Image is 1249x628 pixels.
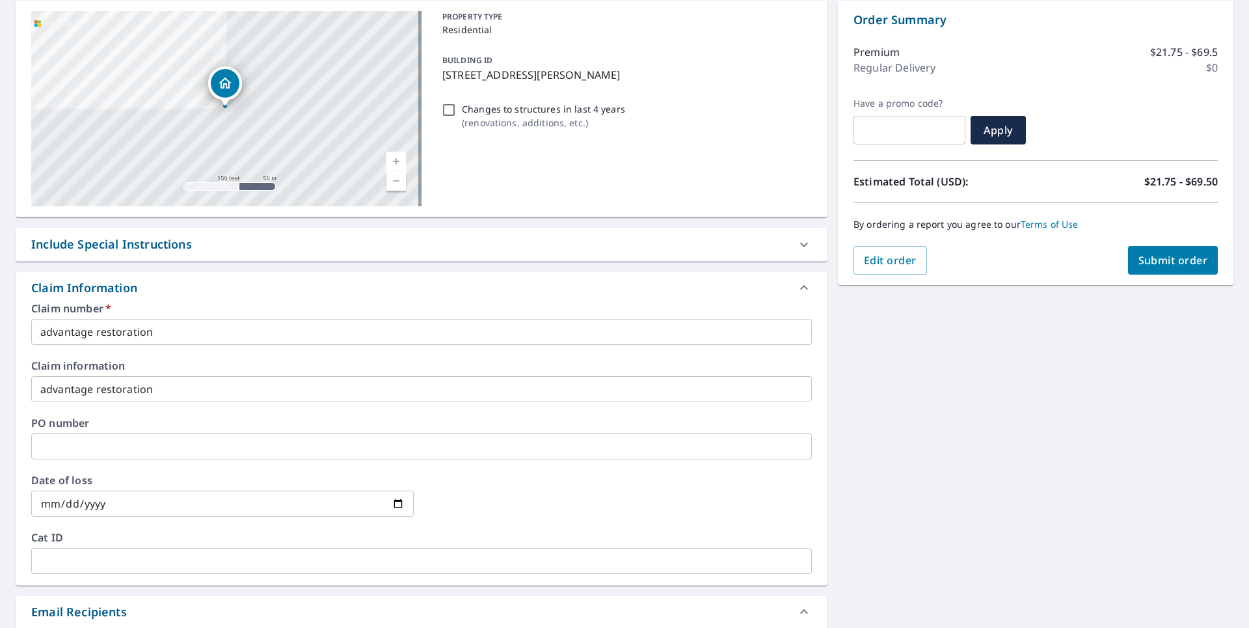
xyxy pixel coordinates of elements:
[31,279,137,297] div: Claim Information
[1144,174,1218,189] p: $21.75 - $69.50
[853,44,900,60] p: Premium
[31,361,812,371] label: Claim information
[1138,253,1208,267] span: Submit order
[1206,60,1218,75] p: $0
[442,55,492,66] p: BUILDING ID
[386,171,406,191] a: Current Level 17, Zoom Out
[1021,218,1079,230] a: Terms of Use
[1128,246,1218,275] button: Submit order
[31,418,812,428] label: PO number
[16,596,827,627] div: Email Recipients
[31,475,414,485] label: Date of loss
[16,272,827,303] div: Claim Information
[1150,44,1218,60] p: $21.75 - $69.5
[853,219,1218,230] p: By ordering a report you agree to our
[864,253,917,267] span: Edit order
[971,116,1026,144] button: Apply
[31,603,127,621] div: Email Recipients
[853,98,965,109] label: Have a promo code?
[442,23,807,36] p: Residential
[386,152,406,171] a: Current Level 17, Zoom In
[853,246,927,275] button: Edit order
[853,11,1218,29] p: Order Summary
[981,123,1015,137] span: Apply
[442,67,807,83] p: [STREET_ADDRESS][PERSON_NAME]
[853,174,1036,189] p: Estimated Total (USD):
[442,11,807,23] p: PROPERTY TYPE
[31,532,812,543] label: Cat ID
[208,66,242,107] div: Dropped pin, building 1, Residential property, 335 Herbert St Milford, CT 06461
[462,116,625,130] p: ( renovations, additions, etc. )
[462,102,625,116] p: Changes to structures in last 4 years
[853,60,935,75] p: Regular Delivery
[31,303,812,314] label: Claim number
[16,228,827,261] div: Include Special Instructions
[31,236,192,253] div: Include Special Instructions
